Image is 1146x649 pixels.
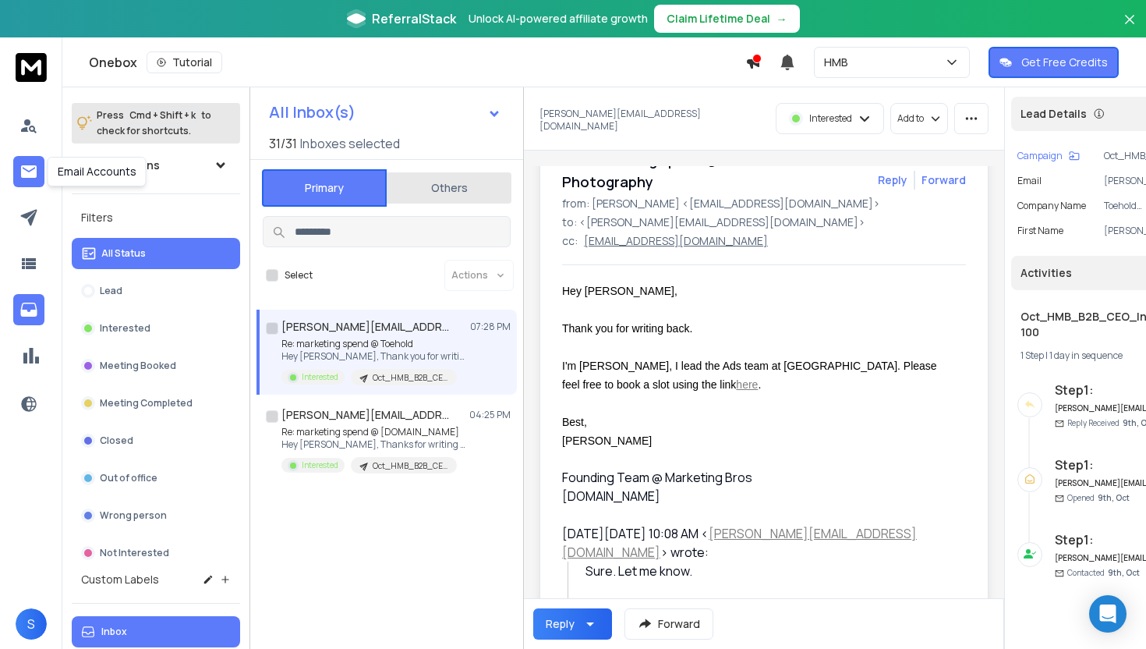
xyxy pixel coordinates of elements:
button: Not Interested [72,537,240,569]
p: Closed [100,434,133,447]
span: Cmd + Shift + k [127,106,198,124]
span: 9th, Oct [1108,567,1140,578]
p: 07:28 PM [470,321,511,333]
h3: Custom Labels [81,572,159,587]
button: Lead [72,275,240,307]
p: 04:25 PM [469,409,511,421]
span: 1 day in sequence [1049,349,1123,362]
p: Not Interested [100,547,169,559]
div: Founding Team @ Marketing Bros [562,468,953,487]
h1: [PERSON_NAME][EMAIL_ADDRESS][DOMAIN_NAME] [281,319,453,335]
button: Meeting Booked [72,350,240,381]
p: Interested [100,322,150,335]
h1: [PERSON_NAME][EMAIL_ADDRESS][DOMAIN_NAME] [281,407,453,423]
p: Hey [PERSON_NAME], Thanks for writing back, [281,438,469,451]
div: Sure. Let me know. [585,562,953,599]
div: Forward [921,172,966,188]
span: → [776,11,787,27]
h3: Filters [72,207,240,229]
span: ReferralStack [372,9,456,28]
p: Inbox [101,626,127,638]
h1: All Inbox(s) [269,105,355,120]
button: Reply [878,172,907,188]
p: Interested [809,112,852,125]
a: [PERSON_NAME][EMAIL_ADDRESS][DOMAIN_NAME] [562,525,917,561]
div: [DATE][DATE] 10:08 AM < > wrote: [562,524,953,562]
div: [DOMAIN_NAME] [562,487,953,505]
p: All Status [101,247,146,260]
p: Re: marketing spend @ [DOMAIN_NAME] [281,426,469,438]
p: Get Free Credits [1021,55,1108,70]
button: Interested [72,313,240,344]
button: All Campaigns [72,150,240,181]
button: Out of office [72,463,240,494]
span: 31 / 31 [269,134,297,153]
p: Company Name [1017,200,1086,212]
p: Hey [PERSON_NAME], Thank you for writing [281,350,469,363]
p: Email [1017,175,1042,187]
button: Meeting Completed [72,388,240,419]
div: Open Intercom Messenger [1089,595,1127,633]
p: Re: marketing spend @ Toehold [281,338,469,350]
button: Reply [533,608,612,640]
button: Others [387,171,511,205]
p: Meeting Booked [100,360,176,372]
p: Out of office [100,472,157,484]
p: Unlock AI-powered affiliate growth [469,11,648,27]
p: First Name [1017,225,1063,237]
p: Lead Details [1020,106,1087,122]
p: Press to check for shortcuts. [97,108,211,139]
p: Oct_HMB_B2B_CEO_India_11-100 [373,372,447,384]
p: Contacted [1067,567,1140,579]
button: Wrong person [72,500,240,531]
div: Email Accounts [48,157,147,186]
span: 1 Step [1020,349,1044,362]
span: Thank you for writing back. [562,322,692,335]
p: Opened [1067,492,1130,504]
button: All Inbox(s) [256,97,514,128]
div: Onebox [89,51,745,73]
p: Interested [302,371,338,383]
p: HMB [824,55,854,70]
p: [EMAIL_ADDRESS][DOMAIN_NAME] [584,233,768,249]
button: Forward [624,608,713,640]
span: Hey [PERSON_NAME], [562,285,677,297]
p: Lead [100,285,122,297]
p: to: <[PERSON_NAME][EMAIL_ADDRESS][DOMAIN_NAME]> [562,215,966,230]
p: Campaign [1017,150,1063,162]
span: 9th, Oct [1098,492,1130,503]
span: . [758,378,761,391]
span: I'm [PERSON_NAME], I lead the Ads team at [GEOGRAPHIC_DATA]. Please feel free to book a slot usin... [562,360,940,391]
a: here [736,378,758,391]
p: cc: [562,233,578,249]
p: Oct_HMB_B2B_CEO_India_11-100 [373,460,447,472]
p: Interested [302,459,338,471]
button: Close banner [1119,9,1140,47]
p: Add to [897,112,924,125]
button: Campaign [1017,150,1080,162]
button: Get Free Credits [989,47,1119,78]
button: Tutorial [147,51,222,73]
button: S [16,608,47,640]
h1: Re: marketing spend @ Toehold Photography [562,149,863,193]
h3: Inboxes selected [300,134,400,153]
label: Select [285,269,313,282]
p: Wrong person [100,509,167,522]
button: Inbox [72,616,240,647]
p: Meeting Completed [100,397,193,410]
span: Best, [PERSON_NAME] [562,416,652,447]
button: Claim Lifetime Deal→ [654,5,800,33]
button: All Status [72,238,240,269]
div: Reply [546,616,575,632]
p: from: [PERSON_NAME] <[EMAIL_ADDRESS][DOMAIN_NAME]> [562,196,966,211]
p: [PERSON_NAME][EMAIL_ADDRESS][DOMAIN_NAME] [539,108,759,133]
button: Primary [262,169,387,207]
button: Closed [72,425,240,456]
